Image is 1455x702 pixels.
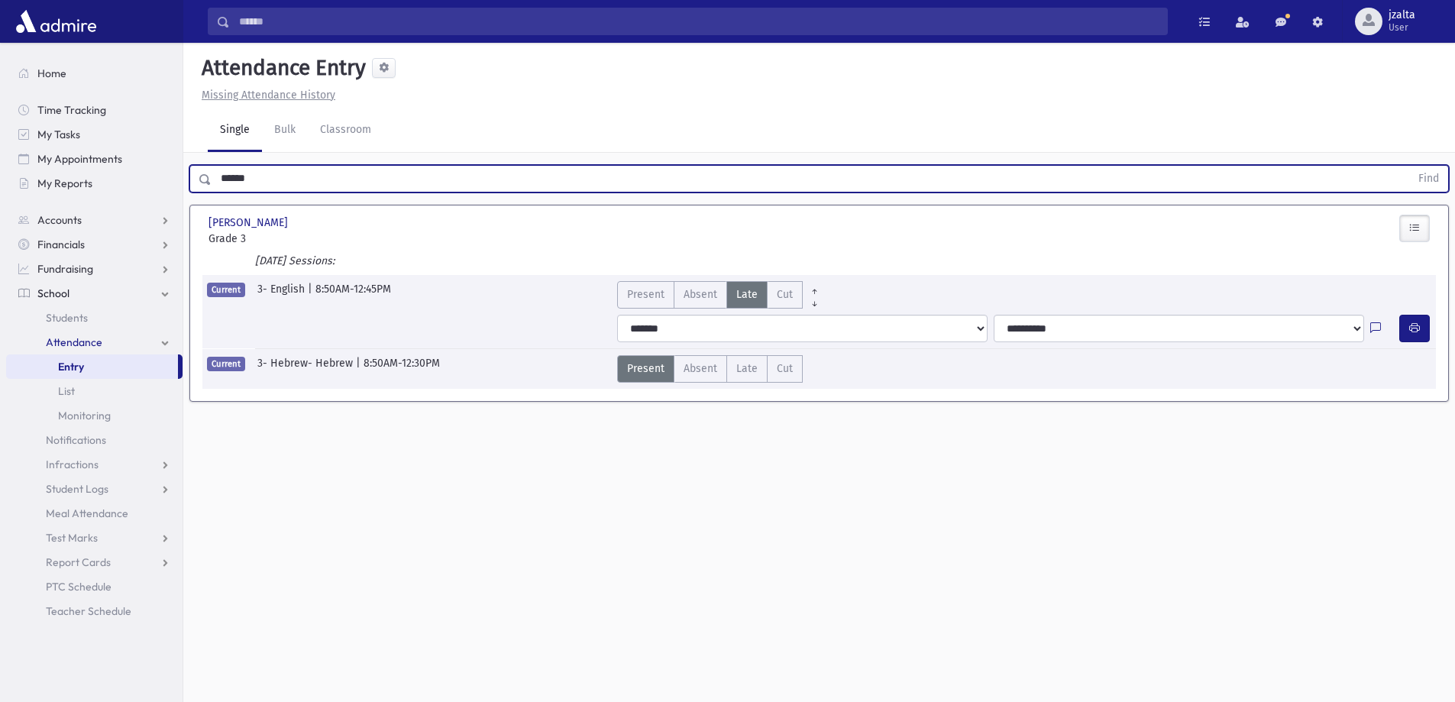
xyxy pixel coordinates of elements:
span: | [308,281,315,309]
a: Report Cards [6,550,183,574]
a: Entry [6,354,178,379]
span: Home [37,66,66,80]
span: Attendance [46,335,102,349]
span: Report Cards [46,555,111,569]
div: AttTypes [617,355,803,383]
a: My Appointments [6,147,183,171]
span: My Appointments [37,152,122,166]
span: 8:50AM-12:45PM [315,281,391,309]
a: Time Tracking [6,98,183,122]
span: Late [736,361,758,377]
a: Single [208,109,262,152]
span: Current [207,357,245,371]
a: Teacher Schedule [6,599,183,623]
i: [DATE] Sessions: [255,254,335,267]
div: AttTypes [617,281,826,309]
a: School [6,281,183,306]
span: List [58,384,75,398]
span: Absent [684,286,717,302]
a: Financials [6,232,183,257]
u: Missing Attendance History [202,89,335,102]
span: Test Marks [46,531,98,545]
span: Monitoring [58,409,111,422]
span: Student Logs [46,482,108,496]
span: Late [736,286,758,302]
span: Fundraising [37,262,93,276]
span: Students [46,311,88,325]
a: Fundraising [6,257,183,281]
span: Accounts [37,213,82,227]
span: Infractions [46,458,99,471]
input: Search [230,8,1167,35]
span: My Tasks [37,128,80,141]
a: Students [6,306,183,330]
span: PTC Schedule [46,580,112,594]
span: Meal Attendance [46,506,128,520]
span: Absent [684,361,717,377]
a: All Later [803,293,826,306]
span: Financials [37,238,85,251]
span: Cut [777,286,793,302]
a: PTC Schedule [6,574,183,599]
a: All Prior [803,281,826,293]
h5: Attendance Entry [196,55,366,81]
a: Test Marks [6,526,183,550]
span: Entry [58,360,84,374]
a: Infractions [6,452,183,477]
span: jzalta [1389,9,1415,21]
a: My Reports [6,171,183,196]
span: Present [627,286,664,302]
span: User [1389,21,1415,34]
a: Notifications [6,428,183,452]
a: Missing Attendance History [196,89,335,102]
span: Current [207,283,245,297]
a: Student Logs [6,477,183,501]
a: Meal Attendance [6,501,183,526]
span: [PERSON_NAME] [209,215,291,231]
button: Find [1409,166,1448,192]
span: Notifications [46,433,106,447]
span: Cut [777,361,793,377]
a: Bulk [262,109,308,152]
span: Teacher Schedule [46,604,131,618]
span: 3- Hebrew- Hebrew [257,355,356,383]
span: 3- English [257,281,308,309]
span: Grade 3 [209,231,399,247]
a: Classroom [308,109,383,152]
a: List [6,379,183,403]
span: Present [627,361,664,377]
span: | [356,355,364,383]
img: AdmirePro [12,6,100,37]
span: Time Tracking [37,103,106,117]
a: Home [6,61,183,86]
span: 8:50AM-12:30PM [364,355,440,383]
a: My Tasks [6,122,183,147]
a: Accounts [6,208,183,232]
span: My Reports [37,176,92,190]
span: School [37,286,70,300]
a: Monitoring [6,403,183,428]
a: Attendance [6,330,183,354]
